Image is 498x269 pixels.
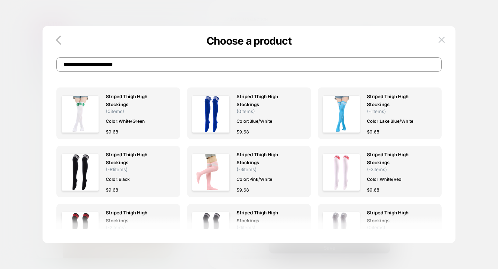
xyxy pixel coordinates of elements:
[323,154,360,191] img: white-with-red-striped-thigh-high-stockings.jpg
[367,225,385,230] span: ( 0 items)
[367,151,430,167] span: Striped Thigh High Stockings
[367,128,379,136] span: $ 9.68
[237,128,249,136] span: $ 9.68
[237,176,299,183] span: Color: Pink/White
[367,93,430,109] span: Striped Thigh High Stockings
[367,209,430,225] span: Striped Thigh High Stockings
[14,63,65,69] a: Femboy Starter Pack
[237,186,249,194] span: $ 9.68
[323,95,360,133] img: lake-blue-with-white-striped-thigh-high-stockings.jpg
[31,24,59,31] a: Search
[367,186,379,194] span: $ 9.68
[59,24,69,31] span: Cart
[192,154,229,191] img: pink-with-white-striped-thigh-high-stockings.jpg
[367,176,430,183] span: Color: White/Red
[192,212,229,249] img: dark-gray-with-white-striped-thigh-high-stockings.jpg
[367,118,430,125] span: Color: Lake Blue/White
[237,225,256,230] span: ( -1 items)
[237,109,255,114] span: ( 0 items)
[59,24,79,31] a: Cart
[237,151,299,167] span: Striped Thigh High Stockings
[31,24,48,31] span: Search
[367,167,387,172] span: ( -3 items)
[50,42,64,54] button: Search
[237,167,257,172] span: ( -3 items)
[237,118,299,125] span: Color: Blue/White
[323,212,360,249] img: gray-with-white-striped-thigh-high-stockings.jpg
[192,95,229,133] img: blue-with-white-striped-thigh-high-stockings.jpg
[367,109,386,114] span: ( -1 items)
[43,35,455,47] p: Choose a product
[66,63,74,69] a: Show links
[237,209,299,225] span: Striped Thigh High Stockings
[237,93,299,109] span: Striped Thigh High Stockings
